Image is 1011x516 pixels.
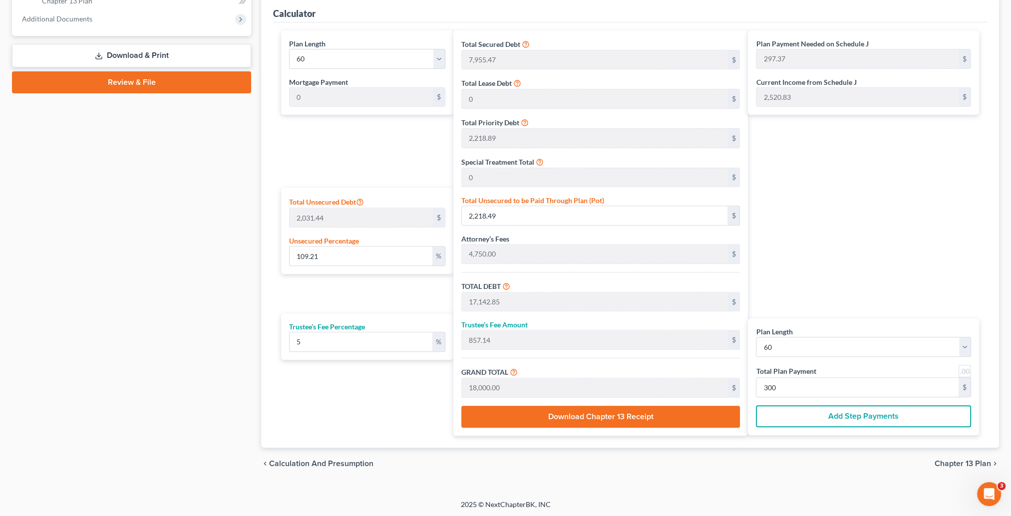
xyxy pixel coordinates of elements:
[461,406,740,428] button: Download Chapter 13 Receipt
[461,281,501,291] label: TOTAL DEBT
[959,49,971,68] div: $
[959,378,971,397] div: $
[462,292,728,311] input: 0.00
[261,460,269,468] i: chevron_left
[935,460,991,468] span: Chapter 13 Plan
[727,245,739,263] div: $
[261,460,373,468] button: chevron_left Calculation and Presumption
[756,405,971,427] button: Add Step Payments
[461,367,508,377] label: GRAND TOTAL
[461,39,520,49] label: Total Secured Debt
[756,378,959,397] input: 0.00
[22,14,92,23] span: Additional Documents
[461,157,534,167] label: Special Treatment Total
[462,245,728,263] input: 0.00
[756,366,816,376] label: Total Plan Payment
[289,196,364,208] label: Total Unsecured Debt
[998,482,1006,490] span: 3
[462,50,728,69] input: 0.00
[756,326,792,337] label: Plan Length
[991,460,999,468] i: chevron_right
[727,292,739,311] div: $
[977,482,1001,506] iframe: Intercom live chat
[290,247,432,265] input: 0.00
[727,206,739,225] div: $
[290,88,432,107] input: 0.00
[727,89,739,108] div: $
[461,195,604,206] label: Total Unsecured to be Paid Through Plan (Pot)
[756,49,959,68] input: 0.00
[756,38,868,49] label: Plan Payment Needed on Schedule J
[462,129,728,148] input: 0.00
[959,88,971,107] div: $
[727,50,739,69] div: $
[273,7,316,19] div: Calculator
[462,168,728,187] input: 0.00
[433,88,445,107] div: $
[461,117,519,128] label: Total Priority Debt
[290,208,432,227] input: 0.00
[461,319,528,330] label: Trustee’s Fee Amount
[433,208,445,227] div: $
[12,71,251,93] a: Review & File
[461,78,512,88] label: Total Lease Debt
[727,168,739,187] div: $
[289,77,348,87] label: Mortgage Payment
[462,89,728,108] input: 0.00
[289,236,359,246] label: Unsecured Percentage
[462,378,728,397] input: 0.00
[289,38,326,49] label: Plan Length
[462,330,728,349] input: 0.00
[12,44,251,67] a: Download & Print
[462,206,728,225] input: 0.00
[756,77,856,87] label: Current Income from Schedule J
[935,460,999,468] button: Chapter 13 Plan chevron_right
[756,88,959,107] input: 0.00
[727,378,739,397] div: $
[959,365,971,377] a: Round to nearest dollar
[290,332,432,351] input: 0.00
[432,247,445,265] div: %
[289,321,365,332] label: Trustee’s Fee Percentage
[461,234,509,244] label: Attorney’s Fees
[269,460,373,468] span: Calculation and Presumption
[727,330,739,349] div: $
[727,129,739,148] div: $
[432,332,445,351] div: %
